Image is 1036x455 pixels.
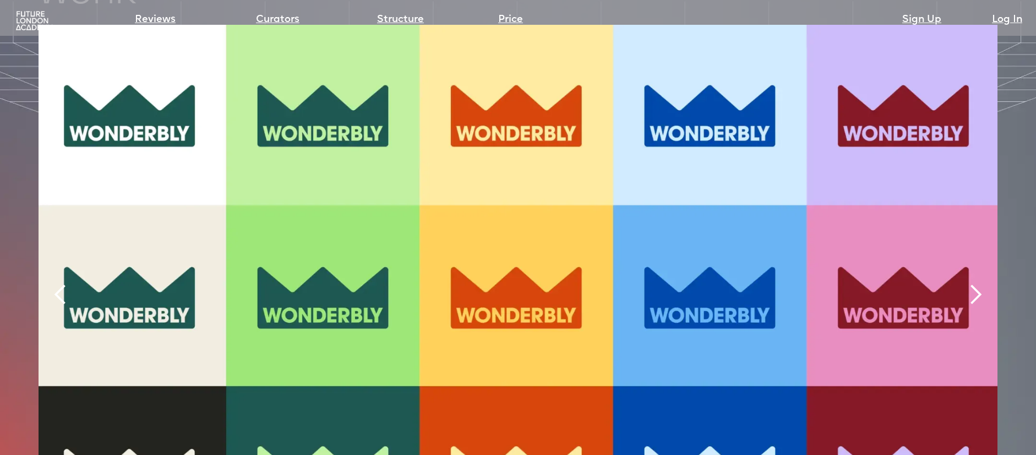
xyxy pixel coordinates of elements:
[498,12,523,28] a: Price
[992,12,1022,28] a: Log In
[377,12,424,28] a: Structure
[902,12,941,28] a: Sign Up
[256,12,299,28] a: Curators
[135,12,176,28] a: Reviews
